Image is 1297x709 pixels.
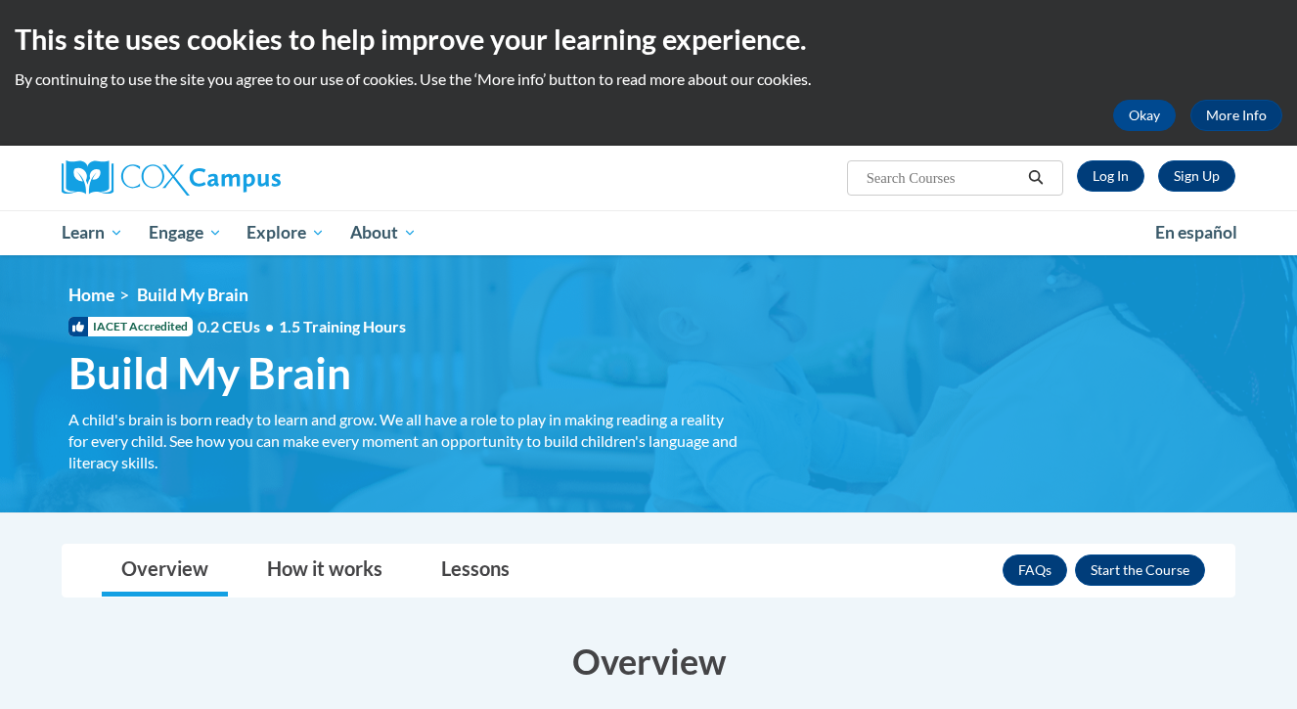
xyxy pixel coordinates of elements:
[234,210,337,255] a: Explore
[1142,212,1250,253] a: En español
[1190,100,1282,131] a: More Info
[62,160,433,196] a: Cox Campus
[337,210,429,255] a: About
[32,210,1265,255] div: Main menu
[1077,160,1144,192] a: Log In
[246,221,325,244] span: Explore
[149,221,222,244] span: Engage
[1075,554,1205,586] button: Enroll
[68,285,114,305] a: Home
[15,68,1282,90] p: By continuing to use the site you agree to our use of cookies. Use the ‘More info’ button to read...
[1021,166,1051,190] button: Search
[198,316,406,337] span: 0.2 CEUs
[62,221,123,244] span: Learn
[1003,554,1067,586] a: FAQs
[1158,160,1235,192] a: Register
[102,545,228,597] a: Overview
[15,20,1282,59] h2: This site uses cookies to help improve your learning experience.
[265,317,274,335] span: •
[137,285,248,305] span: Build My Brain
[422,545,529,597] a: Lessons
[136,210,235,255] a: Engage
[865,166,1021,190] input: Search Courses
[49,210,136,255] a: Learn
[68,409,743,473] div: A child's brain is born ready to learn and grow. We all have a role to play in making reading a r...
[62,160,281,196] img: Cox Campus
[62,637,1235,686] h3: Overview
[247,545,402,597] a: How it works
[1113,100,1176,131] button: Okay
[68,317,193,336] span: IACET Accredited
[350,221,417,244] span: About
[1155,222,1237,243] span: En español
[68,347,351,399] span: Build My Brain
[279,317,406,335] span: 1.5 Training Hours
